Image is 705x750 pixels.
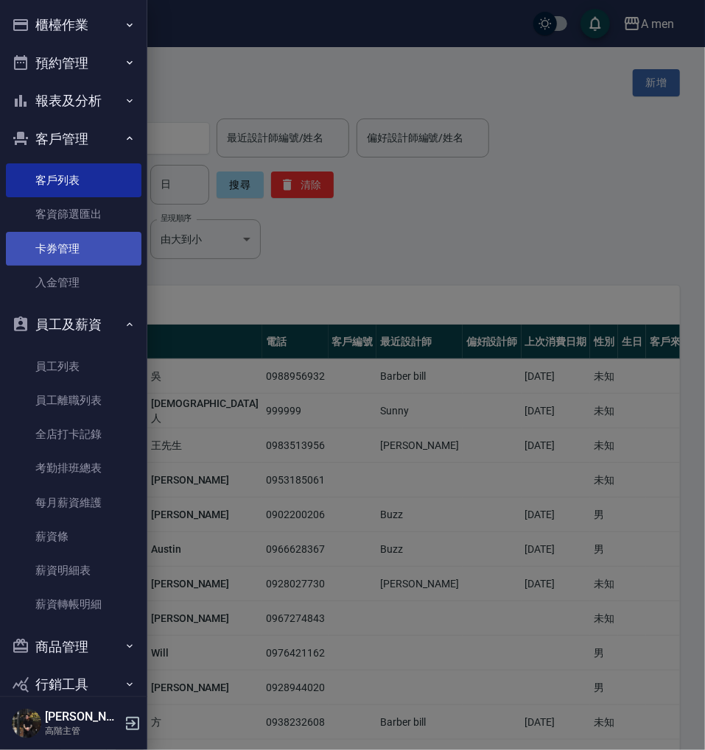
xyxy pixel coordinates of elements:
a: 員工列表 [6,350,141,383]
a: 員工離職列表 [6,383,141,417]
button: 客戶管理 [6,120,141,158]
a: 每月薪資維護 [6,486,141,520]
p: 高階主管 [45,724,120,737]
h5: [PERSON_NAME] [45,710,120,724]
a: 卡券管理 [6,232,141,266]
button: 報表及分析 [6,82,141,120]
a: 全店打卡記錄 [6,417,141,451]
a: 薪資轉帳明細 [6,587,141,621]
img: Person [12,709,41,738]
a: 考勤排班總表 [6,451,141,485]
a: 客戶列表 [6,163,141,197]
a: 薪資條 [6,520,141,553]
button: 行銷工具 [6,665,141,704]
a: 入金管理 [6,266,141,300]
a: 薪資明細表 [6,553,141,587]
button: 商品管理 [6,628,141,666]
a: 客資篩選匯出 [6,197,141,231]
button: 員工及薪資 [6,305,141,344]
button: 櫃檯作業 [6,6,141,44]
button: 預約管理 [6,44,141,82]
